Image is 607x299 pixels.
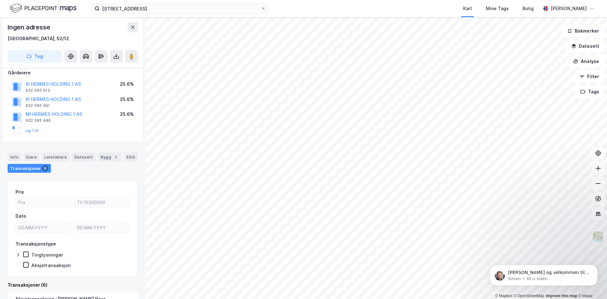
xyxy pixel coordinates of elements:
[98,153,121,161] div: Bygg
[26,103,50,108] div: 932 595 591
[486,5,509,12] div: Mine Tags
[16,197,71,207] input: Fra
[562,25,604,37] button: Bokmerker
[568,55,604,68] button: Analyse
[551,5,587,12] div: [PERSON_NAME]
[15,212,26,220] div: Dato
[42,153,69,161] div: Leietakere
[546,294,577,298] a: Improve this map
[31,252,63,258] div: Tinglysninger
[74,197,130,207] input: Til 15300000
[8,153,21,161] div: Info
[26,118,51,123] div: 932 595 486
[124,153,138,161] div: ESG
[15,188,24,196] div: Pris
[113,154,119,160] div: 2
[574,70,604,83] button: Filter
[120,96,134,103] div: 25.6%
[481,252,607,296] iframe: Intercom notifications melding
[8,22,51,32] div: Ingen adresse
[72,153,95,161] div: Datasett
[42,165,48,171] div: 6
[100,4,261,13] input: Søk på adresse, matrikkel, gårdeiere, leietakere eller personer
[514,294,544,298] a: OpenStreetMap
[523,5,534,12] div: Bolig
[8,69,138,77] div: Gårdeiere
[566,40,604,53] button: Datasett
[28,24,109,30] p: Message from Simen, sent 30 u siden
[592,231,604,243] img: Z
[8,281,138,289] div: Transaksjoner (6)
[28,18,108,49] span: [PERSON_NAME] og velkommen til Newsec Maps, [PERSON_NAME] det er du lurer på så er det bare å ta ...
[31,262,71,268] div: Aksjetransaksjon
[463,5,472,12] div: Kart
[16,223,71,232] input: DD.MM.YYYY
[15,240,56,248] div: Transaksjonstype
[8,164,51,173] div: Transaksjoner
[23,153,39,161] div: Eiere
[74,223,130,232] input: DD.MM.YYYY
[120,80,134,88] div: 25.6%
[8,50,62,63] button: Tag
[26,88,50,93] div: 932 595 613
[8,35,69,42] div: [GEOGRAPHIC_DATA], 52/12
[575,85,604,98] button: Tags
[120,110,134,118] div: 25.6%
[495,294,512,298] a: Mapbox
[10,3,77,14] img: logo.f888ab2527a4732fd821a326f86c7f29.svg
